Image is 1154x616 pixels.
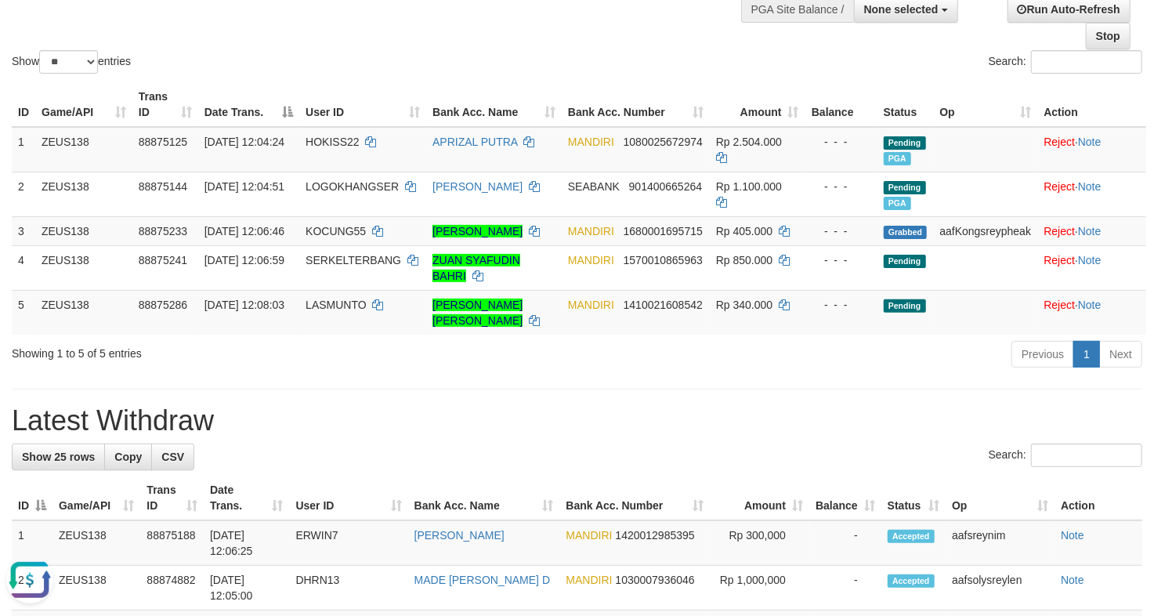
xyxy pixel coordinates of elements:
[139,136,187,148] span: 88875125
[204,180,284,193] span: [DATE] 12:04:51
[12,245,35,290] td: 4
[809,566,881,611] td: -
[139,180,187,193] span: 88875144
[560,476,711,520] th: Bank Acc. Number: activate to sort column ascending
[306,225,366,237] span: KOCUNG55
[12,127,35,172] td: 1
[52,520,140,566] td: ZEUS138
[884,136,926,150] span: Pending
[1037,127,1146,172] td: ·
[204,520,290,566] td: [DATE] 12:06:25
[716,299,772,311] span: Rp 340.000
[12,216,35,245] td: 3
[306,180,399,193] span: LOGOKHANGSER
[884,299,926,313] span: Pending
[884,181,926,194] span: Pending
[139,225,187,237] span: 88875233
[812,223,871,239] div: - - -
[35,290,132,335] td: ZEUS138
[812,179,871,194] div: - - -
[933,82,1037,127] th: Op: activate to sort column ascending
[933,216,1037,245] td: aafKongsreypheak
[12,405,1142,437] h1: Latest Withdraw
[629,180,702,193] span: Copy 901400665264 to clipboard
[1037,290,1146,335] td: ·
[1037,216,1146,245] td: ·
[6,6,53,53] button: Open LiveChat chat widget
[624,136,703,148] span: Copy 1080025672974 to clipboard
[12,50,131,74] label: Show entries
[408,476,560,520] th: Bank Acc. Name: activate to sort column ascending
[568,254,614,266] span: MANDIRI
[151,444,194,470] a: CSV
[432,225,523,237] a: [PERSON_NAME]
[710,82,805,127] th: Amount: activate to sort column ascending
[204,136,284,148] span: [DATE] 12:04:24
[22,451,95,463] span: Show 25 rows
[12,520,52,566] td: 1
[204,225,284,237] span: [DATE] 12:06:46
[716,254,772,266] span: Rp 850.000
[881,476,946,520] th: Status: activate to sort column ascending
[877,82,934,127] th: Status
[946,476,1055,520] th: Op: activate to sort column ascending
[35,82,132,127] th: Game/API: activate to sort column ascending
[1037,172,1146,216] td: ·
[812,134,871,150] div: - - -
[568,225,614,237] span: MANDIRI
[1037,82,1146,127] th: Action
[884,197,911,210] span: Marked by aafanarl
[812,297,871,313] div: - - -
[1078,136,1102,148] a: Note
[289,476,407,520] th: User ID: activate to sort column ascending
[1078,299,1102,311] a: Note
[568,180,620,193] span: SEABANK
[1061,574,1084,586] a: Note
[12,172,35,216] td: 2
[1099,341,1142,368] a: Next
[132,82,198,127] th: Trans ID: activate to sort column ascending
[104,444,152,470] a: Copy
[568,299,614,311] span: MANDIRI
[414,529,505,542] a: [PERSON_NAME]
[204,299,284,311] span: [DATE] 12:08:03
[432,299,523,327] a: [PERSON_NAME] [PERSON_NAME]
[12,444,105,470] a: Show 25 rows
[1044,136,1075,148] a: Reject
[1078,225,1102,237] a: Note
[946,520,1055,566] td: aafsreynim
[809,520,881,566] td: -
[432,136,517,148] a: APRIZAL PUTRA
[888,530,935,543] span: Accepted
[52,566,140,611] td: ZEUS138
[1061,529,1084,542] a: Note
[35,127,132,172] td: ZEUS138
[140,520,204,566] td: 88875188
[198,82,299,127] th: Date Trans.: activate to sort column descending
[624,299,703,311] span: Copy 1410021608542 to clipboard
[306,299,367,311] span: LASMUNTO
[139,299,187,311] span: 88875286
[1055,476,1142,520] th: Action
[566,574,613,586] span: MANDIRI
[161,451,184,463] span: CSV
[204,476,290,520] th: Date Trans.: activate to sort column ascending
[884,152,911,165] span: Marked by aafsolysreylen
[1044,225,1075,237] a: Reject
[1031,444,1142,467] input: Search:
[35,172,132,216] td: ZEUS138
[1044,180,1075,193] a: Reject
[432,180,523,193] a: [PERSON_NAME]
[1044,299,1075,311] a: Reject
[710,520,809,566] td: Rp 300,000
[114,451,142,463] span: Copy
[624,225,703,237] span: Copy 1680001695715 to clipboard
[716,180,782,193] span: Rp 1.100.000
[946,566,1055,611] td: aafsolysreylen
[52,476,140,520] th: Game/API: activate to sort column ascending
[805,82,877,127] th: Balance
[809,476,881,520] th: Balance: activate to sort column ascending
[1031,50,1142,74] input: Search:
[306,136,359,148] span: HOKISS22
[1011,341,1074,368] a: Previous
